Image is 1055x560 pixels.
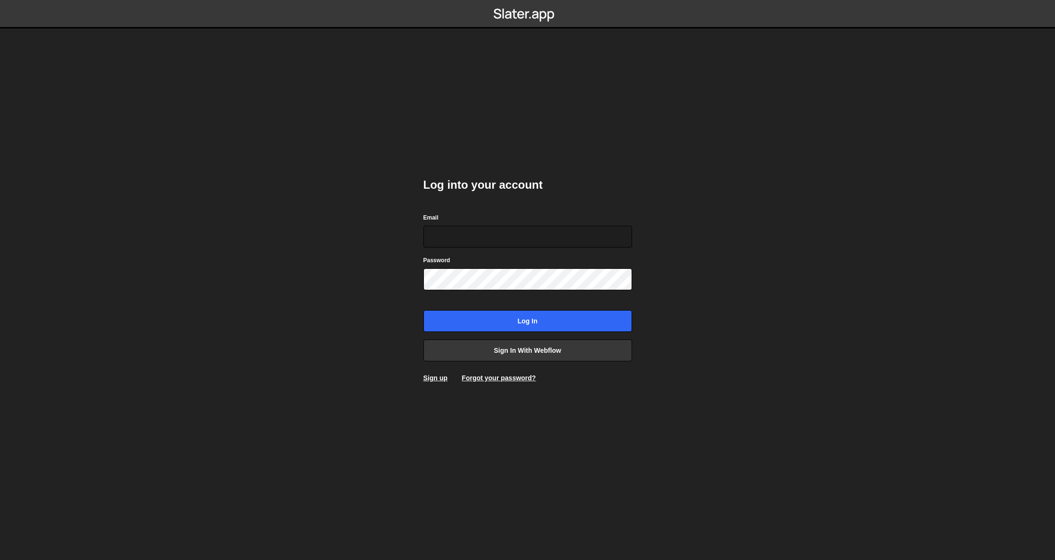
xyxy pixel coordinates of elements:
a: Forgot your password? [462,374,536,382]
a: Sign up [423,374,448,382]
h2: Log into your account [423,177,632,193]
label: Email [423,213,439,222]
label: Password [423,256,450,265]
input: Log in [423,310,632,332]
a: Sign in with Webflow [423,340,632,361]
